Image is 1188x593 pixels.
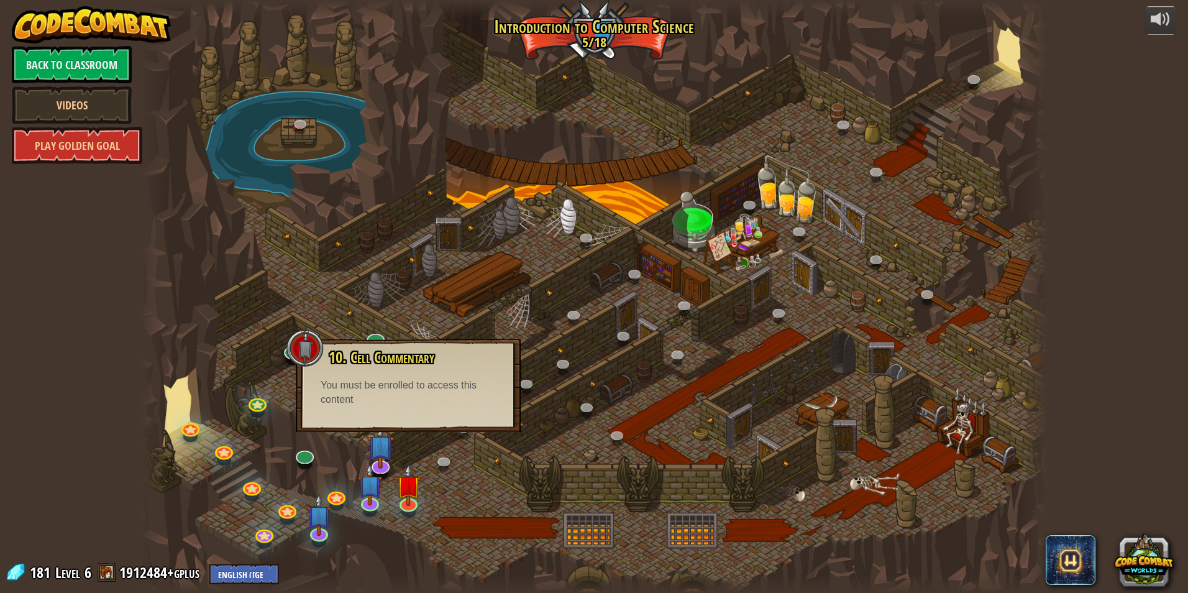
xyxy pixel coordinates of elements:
span: 10. Cell Commentary [329,347,434,368]
span: 181 [30,563,54,582]
img: CodeCombat - Learn how to code by playing a game [12,6,171,44]
a: 1912484+gplus [119,563,203,582]
a: Play Golden Goal [12,127,142,164]
img: level-banner-unstarted-subscriber.png [307,494,331,536]
img: level-banner-unstarted.png [396,464,421,507]
span: 6 [85,563,91,582]
a: Videos [12,86,132,124]
a: Back to Classroom [12,46,132,83]
img: level-banner-unstarted-subscriber.png [358,464,382,506]
div: You must be enrolled to access this content [321,379,496,407]
img: level-banner-unstarted-subscriber.png [367,423,394,469]
span: Level [55,563,80,583]
button: Adjust volume [1145,6,1176,35]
